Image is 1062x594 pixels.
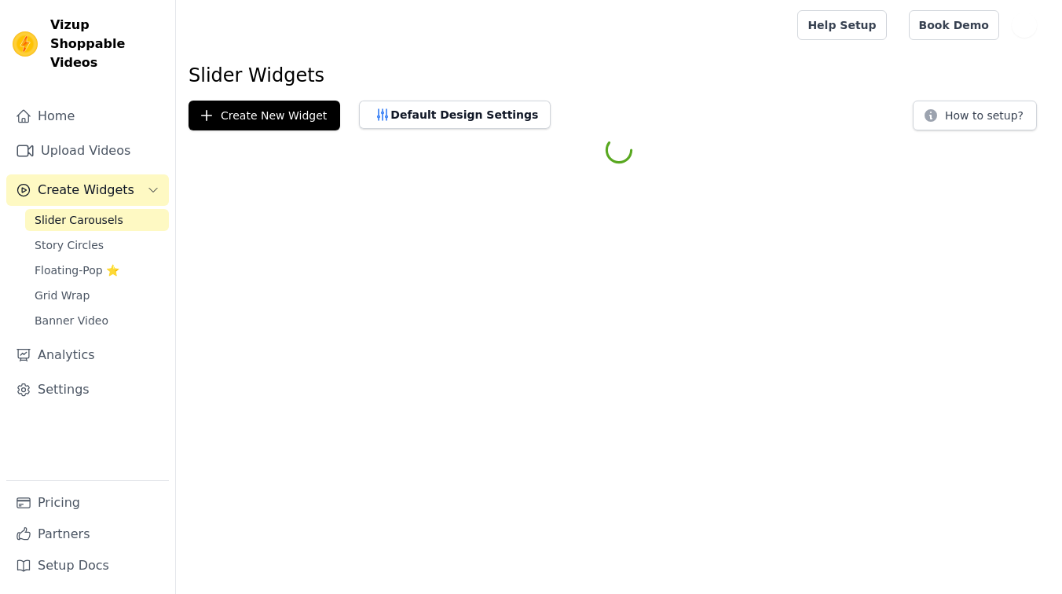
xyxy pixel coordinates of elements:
[6,519,169,550] a: Partners
[35,313,108,328] span: Banner Video
[359,101,551,129] button: Default Design Settings
[913,101,1037,130] button: How to setup?
[35,288,90,303] span: Grid Wrap
[25,284,169,306] a: Grid Wrap
[6,135,169,167] a: Upload Videos
[797,10,886,40] a: Help Setup
[35,262,119,278] span: Floating-Pop ⭐
[189,101,340,130] button: Create New Widget
[6,174,169,206] button: Create Widgets
[6,550,169,581] a: Setup Docs
[25,259,169,281] a: Floating-Pop ⭐
[6,339,169,371] a: Analytics
[25,209,169,231] a: Slider Carousels
[913,112,1037,126] a: How to setup?
[13,31,38,57] img: Vizup
[25,310,169,332] a: Banner Video
[6,374,169,405] a: Settings
[38,181,134,200] span: Create Widgets
[25,234,169,256] a: Story Circles
[6,101,169,132] a: Home
[189,63,1049,88] h1: Slider Widgets
[35,212,123,228] span: Slider Carousels
[50,16,163,72] span: Vizup Shoppable Videos
[909,10,999,40] a: Book Demo
[35,237,104,253] span: Story Circles
[6,487,169,519] a: Pricing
